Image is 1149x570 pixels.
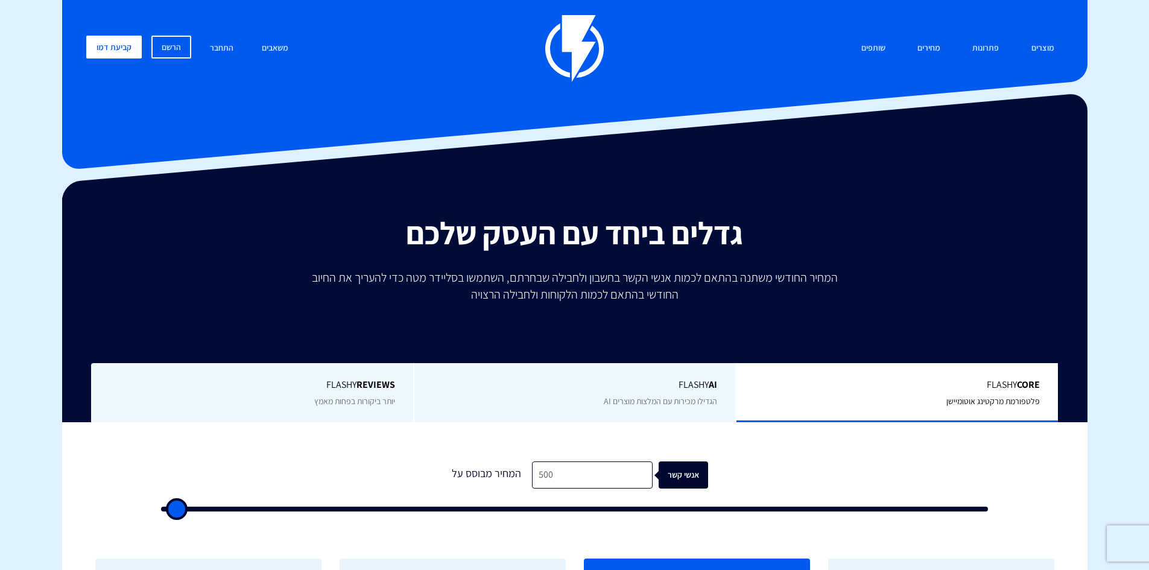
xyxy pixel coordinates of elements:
span: יותר ביקורות בפחות מאמץ [314,396,395,407]
a: קביעת דמו [86,36,142,59]
span: Flashy [755,378,1040,392]
div: אנשי קשר [665,461,714,489]
a: פתרונות [963,36,1008,62]
a: הרשם [151,36,191,59]
a: מוצרים [1022,36,1063,62]
a: משאבים [253,36,297,62]
b: REVIEWS [356,378,395,391]
a: שותפים [852,36,894,62]
a: התחבר [201,36,242,62]
span: פלטפורמת מרקטינג אוטומיישן [946,396,1040,407]
b: Core [1017,378,1040,391]
span: הגדילו מכירות עם המלצות מוצרים AI [604,396,717,407]
b: AI [709,378,717,391]
span: Flashy [432,378,718,392]
h2: גדלים ביחד עם העסק שלכם [71,216,1078,250]
a: מחירים [908,36,949,62]
span: Flashy [109,378,395,392]
p: המחיר החודשי משתנה בהתאם לכמות אנשי הקשר בחשבון ולחבילה שבחרתם, השתמשו בסליידר מטה כדי להעריך את ... [303,269,846,303]
div: המחיר מבוסס על [442,461,532,489]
